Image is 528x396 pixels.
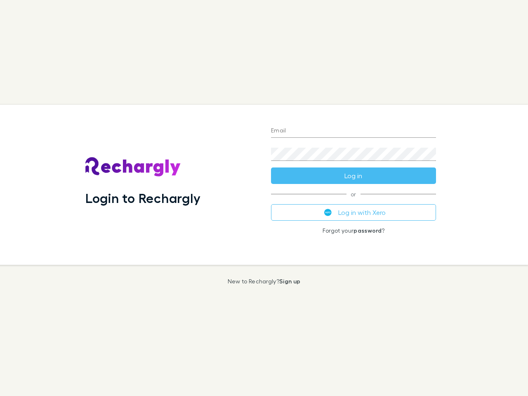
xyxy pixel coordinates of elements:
img: Xero's logo [324,209,332,216]
a: Sign up [279,278,300,285]
button: Log in with Xero [271,204,436,221]
p: New to Rechargly? [228,278,301,285]
h1: Login to Rechargly [85,190,200,206]
img: Rechargly's Logo [85,157,181,177]
a: password [354,227,382,234]
p: Forgot your ? [271,227,436,234]
button: Log in [271,167,436,184]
